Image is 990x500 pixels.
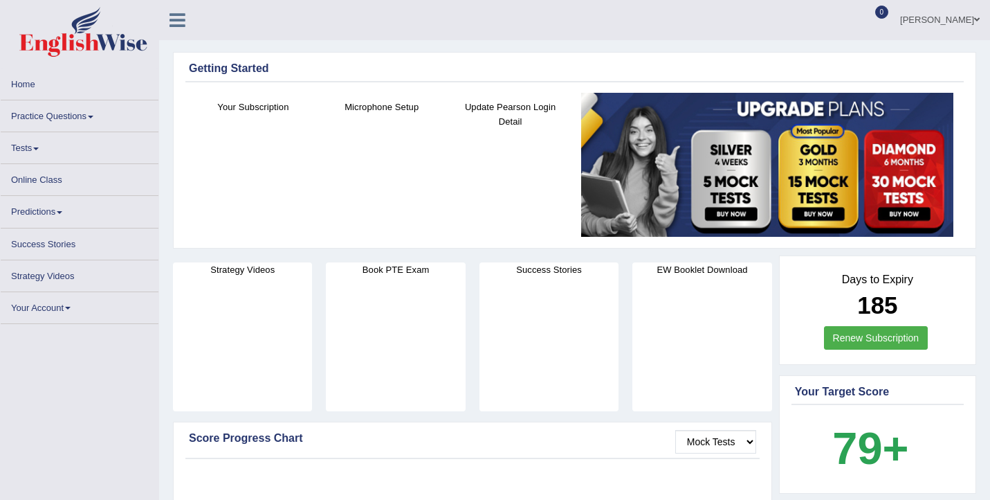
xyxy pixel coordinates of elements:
a: Practice Questions [1,100,158,127]
h4: Success Stories [479,262,618,277]
div: Your Target Score [795,384,960,400]
div: Score Progress Chart [189,430,756,447]
div: Getting Started [189,60,960,77]
h4: Your Subscription [196,100,311,114]
a: Tests [1,132,158,159]
h4: Update Pearson Login Detail [453,100,568,129]
span: 0 [875,6,889,19]
h4: Microphone Setup [324,100,439,114]
a: Strategy Videos [1,260,158,287]
b: 79+ [832,423,908,474]
h4: Book PTE Exam [326,262,465,277]
a: Online Class [1,164,158,191]
a: Home [1,69,158,96]
h4: EW Booklet Download [632,262,771,277]
h4: Days to Expiry [795,274,960,286]
a: Renew Subscription [824,326,928,350]
a: Your Account [1,292,158,319]
a: Predictions [1,196,158,223]
a: Success Stories [1,229,158,256]
h4: Strategy Videos [173,262,312,277]
img: small5.jpg [581,93,953,237]
b: 185 [857,292,897,319]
